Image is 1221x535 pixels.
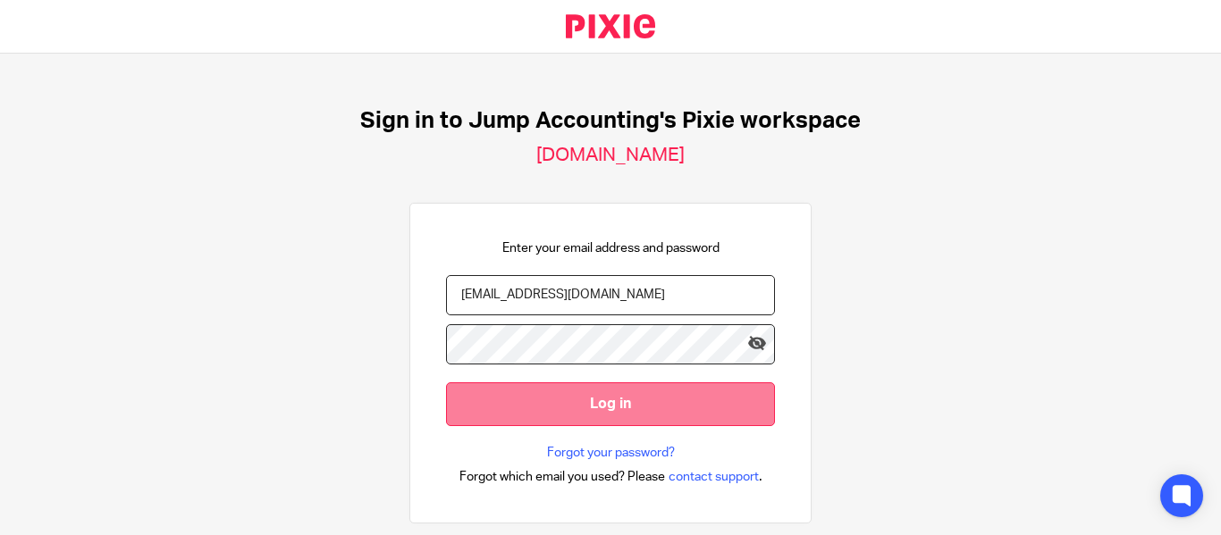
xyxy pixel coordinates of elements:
[360,107,861,135] h1: Sign in to Jump Accounting's Pixie workspace
[502,239,720,257] p: Enter your email address and password
[459,468,665,486] span: Forgot which email you used? Please
[669,468,759,486] span: contact support
[459,466,762,487] div: .
[547,444,675,462] a: Forgot your password?
[536,144,685,167] h2: [DOMAIN_NAME]
[446,275,775,315] input: name@example.com
[446,382,775,426] input: Log in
